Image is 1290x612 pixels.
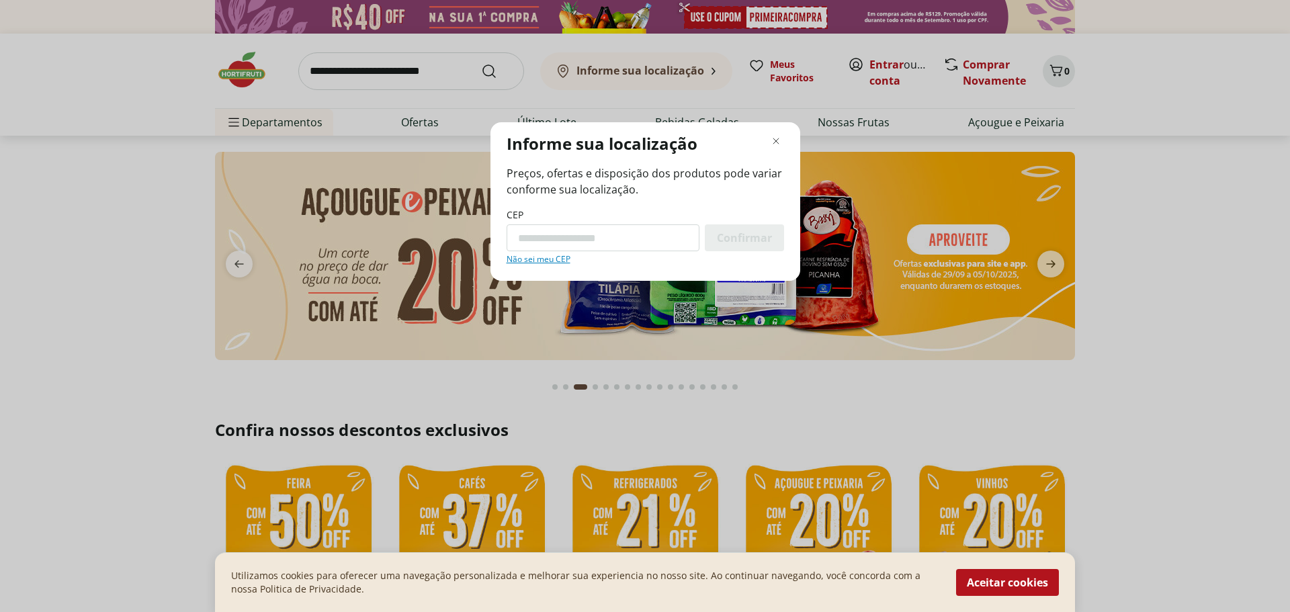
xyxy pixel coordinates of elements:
[507,133,697,155] p: Informe sua localização
[768,133,784,149] button: Fechar modal de regionalização
[231,569,940,596] p: Utilizamos cookies para oferecer uma navegação personalizada e melhorar sua experiencia no nosso ...
[717,232,772,243] span: Confirmar
[507,254,570,265] a: Não sei meu CEP
[490,122,800,281] div: Modal de regionalização
[507,208,523,222] label: CEP
[705,224,784,251] button: Confirmar
[956,569,1059,596] button: Aceitar cookies
[507,165,784,198] span: Preços, ofertas e disposição dos produtos pode variar conforme sua localização.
